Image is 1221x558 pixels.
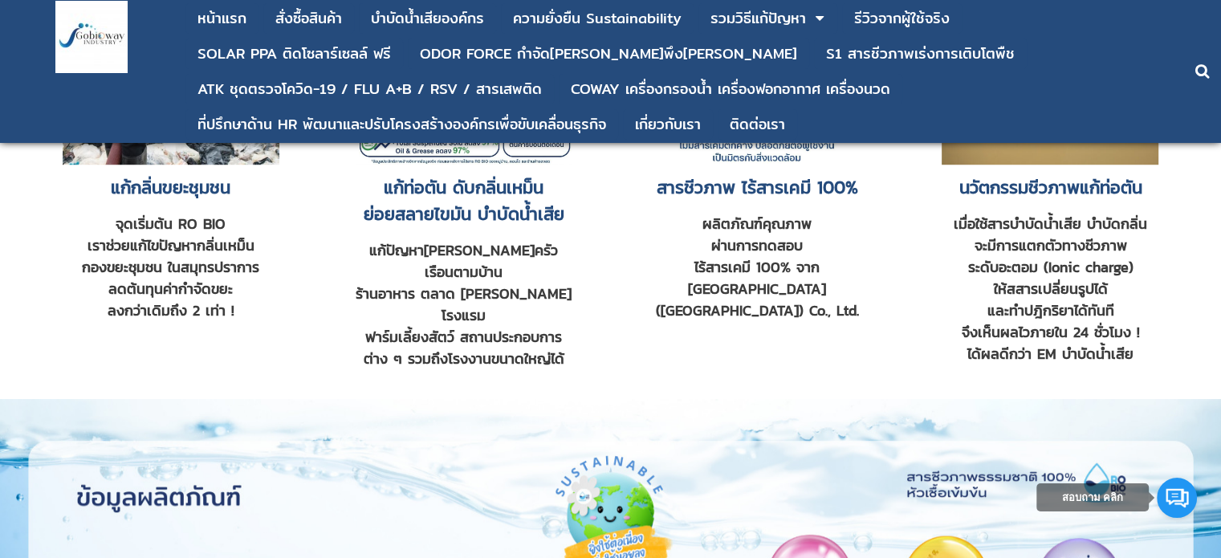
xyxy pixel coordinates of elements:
span: จุดเริ่มต้น RO BIO [63,213,279,343]
div: หน้าแรก [197,11,246,26]
div: เราช่วยแก้ไขปัญหากลิ่นเหม็น [63,234,279,256]
h2: นวัตกรรมชีวภาพแก้ท่อตัน [942,174,1158,201]
div: จึงเห็นผลไวภายใน 24 ชั่วโมง ! [942,321,1158,343]
a: ที่ปรึกษาด้าน HR พัฒนาและปรับโครงสร้างองค์กรเพื่อขับเคลื่อนธุรกิจ [197,109,606,140]
a: ODOR FORCE กำจัด[PERSON_NAME]พึง[PERSON_NAME] [420,39,797,69]
div: แก้ปัญหา[PERSON_NAME]ครัวเรือนตามบ้าน [356,239,572,283]
div: ย่อยสลายไขมัน บำบัดน้ำเสีย [356,201,572,227]
a: S1 สารชีวภาพเร่งการเติบโตพืช [826,39,1015,69]
div: รีวิวจากผู้ใช้จริง [854,11,950,26]
a: สั่งซื้อสินค้า [275,3,342,34]
a: ATK ชุดตรวจโควิด-19 / FLU A+B / RSV / สารเสพติด [197,74,542,104]
a: รวมวิธีแก้ปัญหา [710,3,806,34]
div: กองขยะชุมชน ในสมุทรปราการ [63,256,279,278]
div: ผ่านการทดสอบ [649,234,865,256]
div: แก้ท่อตัน ดับกลิ่นเหม็น [356,174,572,201]
div: รวมวิธีแก้ปัญหา [710,11,806,26]
div: ร้านอาหาร ตลาด [PERSON_NAME] โรงแรม [356,283,572,326]
span: สอบถาม คลิก [1062,491,1124,503]
div: ต่าง ๆ รวมถึงโรงงานขนาดใหญ่ได้ [356,348,572,369]
div: ระดับอะตอม (Ionic charge) [942,256,1158,343]
a: ความยั่งยืน Sustainability [513,3,682,34]
div: และทำปฎิกริยาได้ทันที [942,299,1158,321]
a: COWAY เครื่องกรองน้ำ เครื่องฟอกอากาศ เครื่องนวด [571,74,890,104]
div: ลงกว่าเดิมถึง 2 เท่า ! [63,299,279,321]
div: ฟาร์มเลี้ยงสัตว์ สถานประกอบการ [356,326,572,348]
div: ([GEOGRAPHIC_DATA]) Co., Ltd. [649,299,865,321]
div: ติดต่อเรา [730,117,785,132]
div: สั่งซื้อสินค้า [275,11,342,26]
h2: สารชีวภาพ ไร้สารเคมี 100% [649,174,865,201]
div: ความยั่งยืน Sustainability [513,11,682,26]
a: หน้าแรก [197,3,246,34]
a: เกี่ยวกับเรา [635,109,701,140]
div: [GEOGRAPHIC_DATA] [649,278,865,299]
a: บําบัดน้ำเสียองค์กร [371,3,484,34]
div: เกี่ยวกับเรา [635,117,701,132]
a: ติดต่อเรา [730,109,785,140]
div: ไร้สารเคมี 100% จาก [649,256,865,278]
div: ATK ชุดตรวจโควิด-19 / FLU A+B / RSV / สารเสพติด [197,82,542,96]
div: S1 สารชีวภาพเร่งการเติบโตพืช [826,47,1015,61]
div: ลดต้นทุนค่ากำจัดขยะ [63,278,279,299]
div: ให้สสารเปลี่ยนรูปได้ [942,278,1158,299]
img: large-1644130236041.jpg [55,1,128,73]
a: รีวิวจากผู้ใช้จริง [854,3,950,34]
div: จะมีการแตกตัวทางชีวภาพ [942,234,1158,256]
div: ODOR FORCE กำจัด[PERSON_NAME]พึง[PERSON_NAME] [420,47,797,61]
div: บําบัดน้ำเสียองค์กร [371,11,484,26]
div: SOLAR PPA ติดโซลาร์เซลล์ ฟรี [197,47,391,61]
a: SOLAR PPA ติดโซลาร์เซลล์ ฟรี [197,39,391,69]
div: เมื่อใช้สารบําบัดน้ำเสีย บำบัดกลิ่น [942,213,1158,234]
div: ได้ผลดีกว่า EM บำบัดน้ำเสีย [942,343,1158,365]
div: ผลิตภัณฑ์คุณภาพ [649,213,865,234]
h2: แก้กลิ่นขยะชุมชน [63,174,279,201]
div: ที่ปรึกษาด้าน HR พัฒนาและปรับโครงสร้างองค์กรเพื่อขับเคลื่อนธุรกิจ [197,117,606,132]
div: COWAY เครื่องกรองน้ำ เครื่องฟอกอากาศ เครื่องนวด [571,82,890,96]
